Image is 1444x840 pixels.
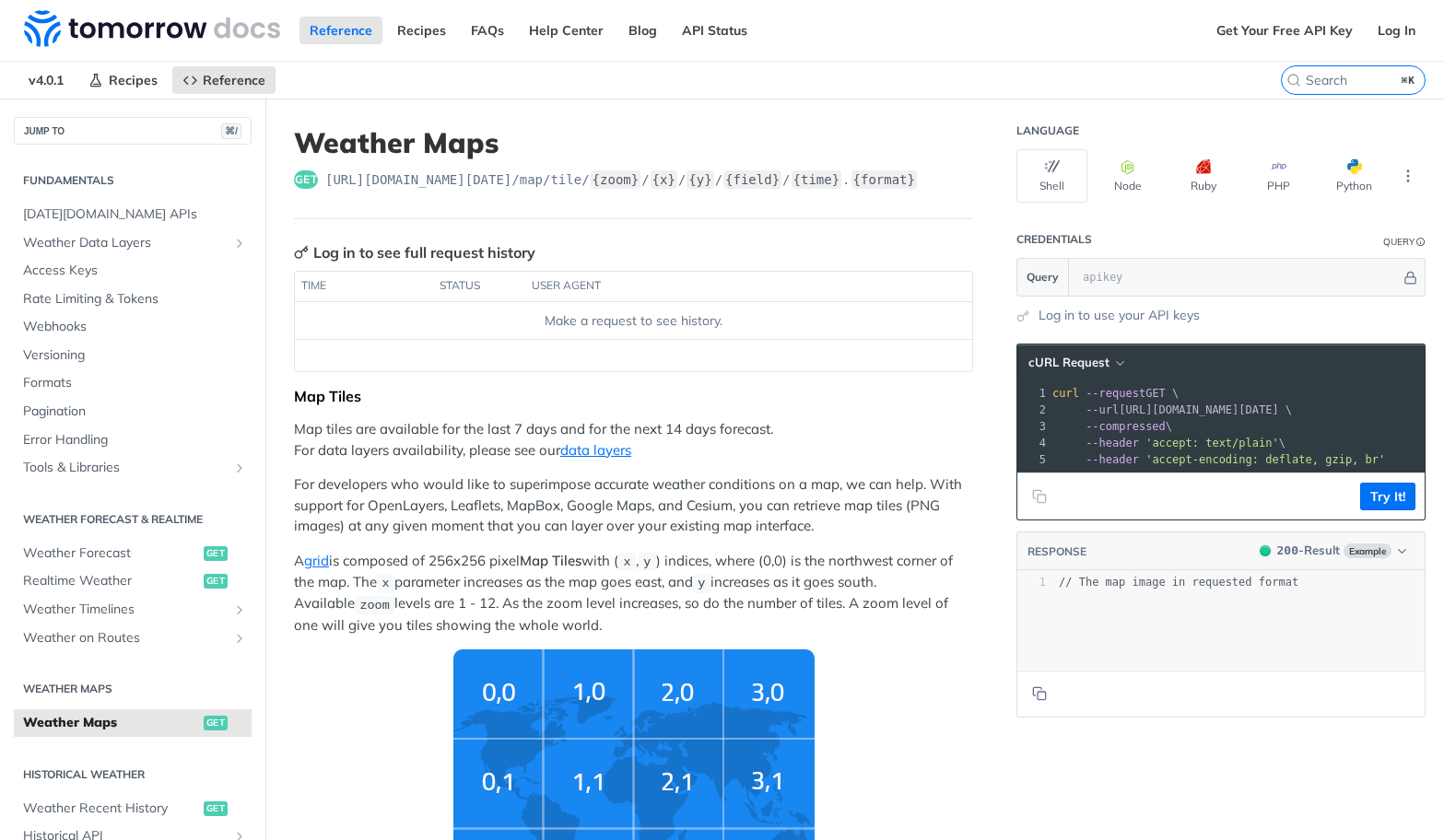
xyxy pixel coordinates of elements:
div: 1 [1017,385,1049,402]
a: API Status [672,17,757,44]
h2: Weather Forecast & realtime [14,511,252,528]
div: - Result [1277,542,1340,560]
a: Weather TimelinesShow subpages for Weather Timelines [14,596,252,624]
span: Pagination [23,402,247,421]
label: {time} [792,170,842,189]
div: 1 [1017,575,1046,590]
span: get [204,716,228,730]
span: 200 [1260,545,1271,556]
a: Help Center [519,17,614,44]
button: Ruby [1168,149,1239,203]
span: GET \ [1052,387,1179,400]
a: Tools & LibrariesShow subpages for Tools & Libraries [14,454,252,482]
a: Reference [299,17,382,44]
span: [DATE][DOMAIN_NAME] APIs [23,205,247,224]
a: FAQs [461,17,514,44]
a: Realtime Weatherget [14,567,252,595]
div: Query [1383,235,1415,249]
a: Pagination [14,398,252,426]
span: Access Keys [23,262,247,280]
button: Shell [1016,149,1087,203]
a: Weather Data LayersShow subpages for Weather Data Layers [14,229,252,257]
kbd: ⌘K [1397,71,1420,89]
span: get [204,546,228,561]
button: Show subpages for Weather Data Layers [232,236,247,251]
span: // The map image in requested format [1059,576,1298,589]
button: Hide [1401,268,1420,286]
span: y [698,577,705,590]
span: Weather Recent History [23,799,199,818]
p: For developers who would like to superimpose accurate weather conditions on a map, we can help. W... [294,474,973,537]
a: Log in to use your API keys [1039,306,1200,325]
img: Tomorrow.io Weather API Docs [24,10,280,47]
a: Log In [1368,17,1426,44]
span: Example [1344,543,1391,558]
button: Node [1092,149,1163,203]
a: Rate Limiting & Tokens [14,286,252,313]
a: Weather Forecastget [14,540,252,567]
span: get [204,801,228,816]
span: Weather Maps [23,714,199,732]
a: Access Keys [14,257,252,285]
div: 5 [1017,451,1049,468]
span: --header [1086,437,1139,449]
button: More Languages [1394,162,1422,190]
h2: Historical Weather [14,766,252,783]
span: [URL][DOMAIN_NAME][DATE] \ [1052,403,1292,416]
a: data layers [560,441,631,459]
span: --compressed [1086,420,1166,433]
button: Python [1319,149,1390,203]
a: Webhooks [14,313,252,341]
span: Weather Timelines [23,601,228,619]
span: 'accept: text/plain' [1145,437,1279,449]
a: Reference [172,66,276,94]
div: 2 [1017,402,1049,418]
button: JUMP TO⌘/ [14,117,252,145]
a: Recipes [78,66,168,94]
span: get [294,170,318,189]
button: Show subpages for Weather on Routes [232,631,247,646]
span: cURL Request [1028,355,1109,370]
span: Formats [23,374,247,392]
input: apikey [1074,259,1401,296]
svg: Key [294,245,309,260]
div: Language [1016,123,1079,138]
div: Map Tiles [294,387,973,405]
p: A is composed of 256x256 pixel with ( , ) indices, where (0,0) is the northwest corner of the map... [294,551,973,636]
svg: More ellipsis [1400,168,1416,184]
button: Show subpages for Weather Timelines [232,602,247,617]
label: {zoom} [591,170,641,189]
th: user agent [525,272,935,301]
span: Query [1027,269,1059,286]
a: [DATE][DOMAIN_NAME] APIs [14,201,252,228]
a: Recipes [387,17,456,44]
span: ⌘/ [221,123,241,139]
a: Error Handling [14,426,252,454]
a: grid [304,552,329,569]
span: Rate Limiting & Tokens [23,290,247,309]
div: 4 [1017,435,1049,451]
th: status [433,272,525,301]
span: Realtime Weather [23,572,199,590]
span: v4.0.1 [18,66,74,94]
label: {y} [687,170,713,189]
a: Versioning [14,342,252,369]
button: Try It! [1360,483,1415,510]
div: Log in to see full request history [294,241,535,263]
span: Versioning [23,346,247,365]
button: Copy to clipboard [1027,483,1052,510]
span: \ [1052,420,1172,433]
h2: Weather Maps [14,681,252,697]
strong: Map Tiles [520,552,581,569]
label: {format} [851,170,917,189]
span: https://api.tomorrow.io/v4/map/tile/{zoom}/{x}/{y}/{field}/{time}.{format} [325,170,918,189]
span: Weather Forecast [23,544,199,563]
svg: Search [1286,73,1301,87]
span: Weather Data Layers [23,234,228,252]
a: Weather Recent Historyget [14,795,252,822]
a: Weather on RoutesShow subpages for Weather on Routes [14,624,252,652]
span: zoom [359,598,389,612]
button: Show subpages for Tools & Libraries [232,461,247,475]
span: --request [1086,387,1145,400]
h2: Fundamentals [14,172,252,189]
